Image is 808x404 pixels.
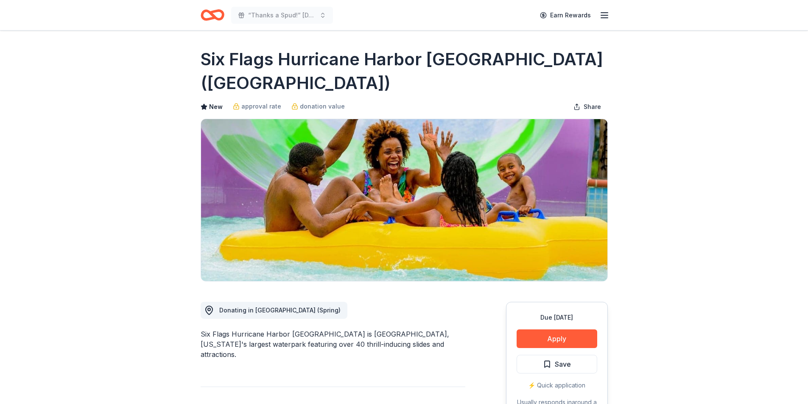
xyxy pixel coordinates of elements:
[201,47,608,95] h1: Six Flags Hurricane Harbor [GEOGRAPHIC_DATA] ([GEOGRAPHIC_DATA])
[231,7,333,24] button: “Thanks a Spud!” [DATE] Luncheon & Gift Giveaway
[291,101,345,111] a: donation value
[233,101,281,111] a: approval rate
[241,101,281,111] span: approval rate
[248,10,316,20] span: “Thanks a Spud!” [DATE] Luncheon & Gift Giveaway
[201,329,465,359] div: Six Flags Hurricane Harbor [GEOGRAPHIC_DATA] is [GEOGRAPHIC_DATA], [US_STATE]'s largest waterpark...
[201,119,607,281] img: Image for Six Flags Hurricane Harbor Splashtown (Houston)
[555,359,571,370] span: Save
[535,8,596,23] a: Earn Rewards
[209,102,223,112] span: New
[517,312,597,323] div: Due [DATE]
[567,98,608,115] button: Share
[517,355,597,373] button: Save
[219,306,341,314] span: Donating in [GEOGRAPHIC_DATA] (Spring)
[517,380,597,390] div: ⚡️ Quick application
[517,329,597,348] button: Apply
[300,101,345,111] span: donation value
[584,102,601,112] span: Share
[201,5,224,25] a: Home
